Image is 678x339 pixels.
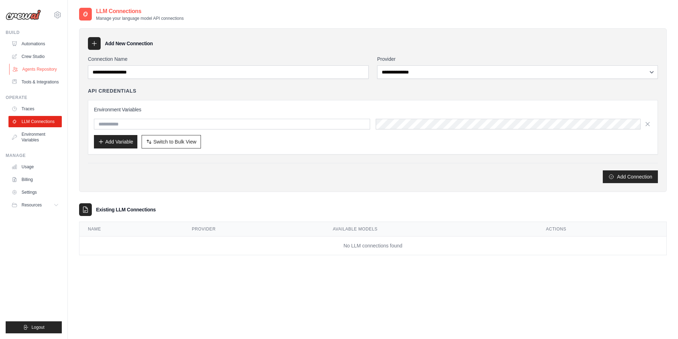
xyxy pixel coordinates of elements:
[8,129,62,146] a: Environment Variables
[79,236,666,255] td: No LLM connections found
[6,153,62,158] div: Manage
[94,106,652,113] h3: Environment Variables
[96,16,184,21] p: Manage your language model API connections
[8,103,62,115] a: Traces
[96,7,184,16] h2: LLM Connections
[377,55,658,63] label: Provider
[603,170,658,183] button: Add Connection
[6,10,41,20] img: Logo
[6,321,62,333] button: Logout
[88,55,369,63] label: Connection Name
[8,116,62,127] a: LLM Connections
[8,187,62,198] a: Settings
[94,135,137,148] button: Add Variable
[79,222,183,236] th: Name
[105,40,153,47] h3: Add New Connection
[31,325,44,330] span: Logout
[22,202,42,208] span: Resources
[8,199,62,211] button: Resources
[8,51,62,62] a: Crew Studio
[6,30,62,35] div: Build
[183,222,324,236] th: Provider
[9,64,63,75] a: Agents Repository
[153,138,196,145] span: Switch to Bulk View
[8,174,62,185] a: Billing
[6,95,62,100] div: Operate
[8,38,62,49] a: Automations
[96,206,156,213] h3: Existing LLM Connections
[537,222,666,236] th: Actions
[324,222,537,236] th: Available Models
[8,161,62,173] a: Usage
[88,87,136,94] h4: API Credentials
[8,76,62,88] a: Tools & Integrations
[142,135,201,148] button: Switch to Bulk View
